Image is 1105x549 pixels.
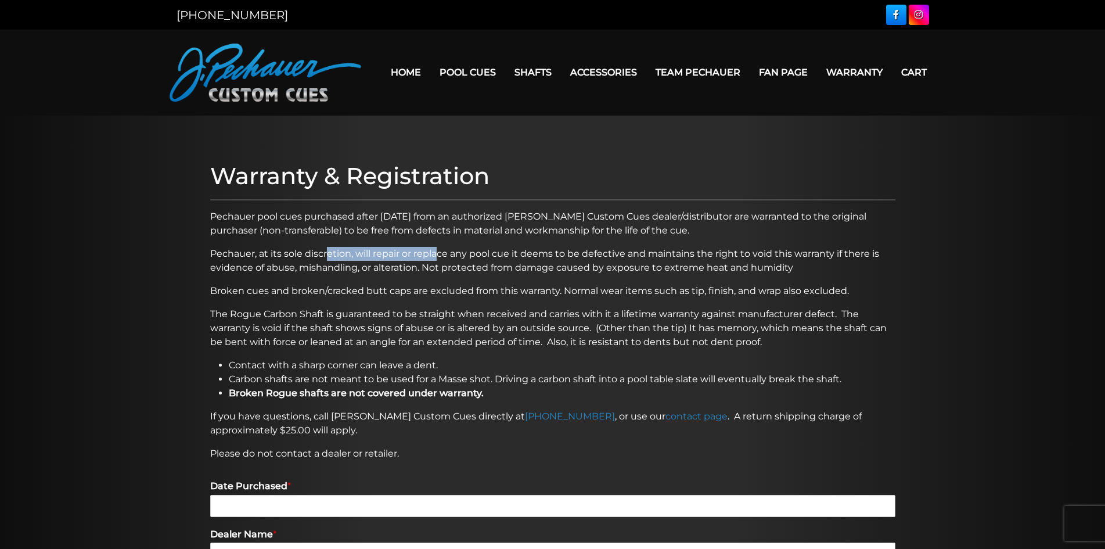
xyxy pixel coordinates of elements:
a: contact page [665,411,728,422]
p: The Rogue Carbon Shaft is guaranteed to be straight when received and carries with it a lifetime ... [210,307,895,349]
a: Home [381,58,430,87]
a: Accessories [561,58,646,87]
p: If you have questions, call [PERSON_NAME] Custom Cues directly at , or use our . A return shippin... [210,410,895,437]
a: [PHONE_NUMBER] [177,8,288,22]
a: Shafts [505,58,561,87]
a: Cart [892,58,936,87]
li: Contact with a sharp corner can leave a dent. [229,358,895,372]
a: Fan Page [750,58,817,87]
a: Team Pechauer [646,58,750,87]
a: [PHONE_NUMBER] [525,411,615,422]
strong: Broken Rogue shafts are not covered under warranty. [229,387,484,399]
p: Pechauer pool cues purchased after [DATE] from an authorized [PERSON_NAME] Custom Cues dealer/dis... [210,210,895,238]
a: Warranty [817,58,892,87]
li: Carbon shafts are not meant to be used for a Masse shot. Driving a carbon shaft into a pool table... [229,372,895,386]
p: Broken cues and broken/cracked butt caps are excluded from this warranty. Normal wear items such ... [210,284,895,298]
label: Date Purchased [210,480,895,493]
a: Pool Cues [430,58,505,87]
img: Pechauer Custom Cues [170,44,361,102]
label: Dealer Name [210,529,895,541]
p: Pechauer, at its sole discretion, will repair or replace any pool cue it deems to be defective an... [210,247,895,275]
p: Please do not contact a dealer or retailer. [210,447,895,461]
h1: Warranty & Registration [210,162,895,190]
